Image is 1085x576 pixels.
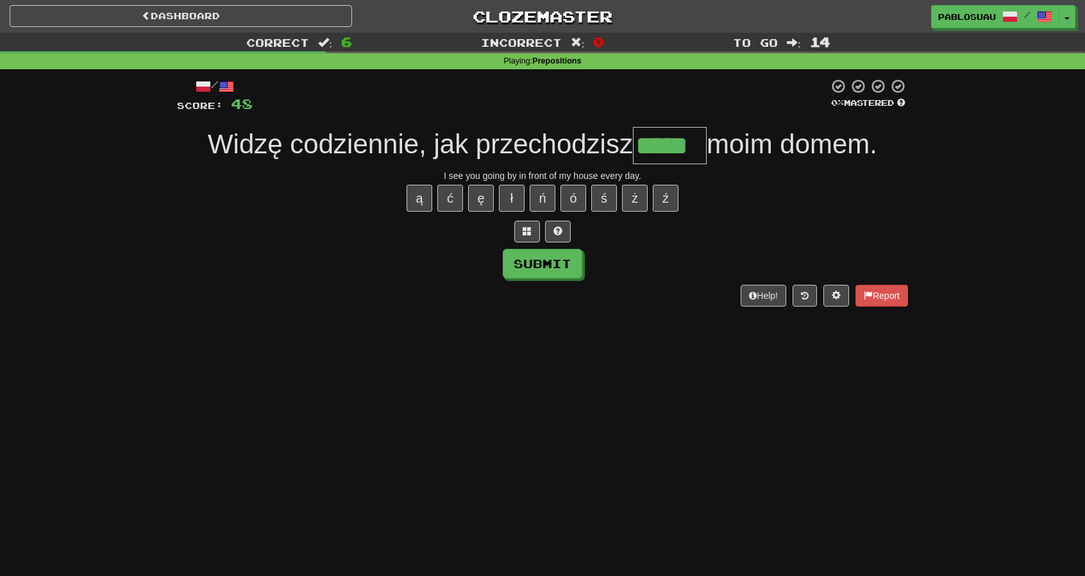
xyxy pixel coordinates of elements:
span: : [318,37,332,48]
a: Dashboard [10,5,352,27]
button: Round history (alt+y) [793,285,817,307]
span: 14 [810,34,830,49]
button: Switch sentence to multiple choice alt+p [514,221,540,242]
strong: Prepositions [532,56,581,65]
button: Help! [741,285,786,307]
button: Single letter hint - you only get 1 per sentence and score half the points! alt+h [545,221,571,242]
span: Score: [177,100,223,111]
button: ź [653,185,678,212]
span: / [1024,10,1030,19]
span: 0 % [831,97,844,108]
a: pablosuau / [931,5,1059,28]
button: ż [622,185,648,212]
span: Correct [246,36,309,49]
span: Incorrect [481,36,562,49]
button: ł [499,185,525,212]
span: To go [733,36,778,49]
button: ń [530,185,555,212]
span: pablosuau [938,11,996,22]
span: moim domem. [707,129,877,159]
button: ó [560,185,586,212]
span: 6 [341,34,352,49]
div: I see you going by in front of my house every day. [177,169,908,182]
span: Widzę codziennie, jak przechodzisz [208,129,633,159]
button: ć [437,185,463,212]
span: 0 [593,34,604,49]
button: ą [407,185,432,212]
button: Submit [503,249,582,278]
a: Clozemaster [371,5,714,28]
span: 48 [231,96,253,112]
button: ę [468,185,494,212]
span: : [571,37,585,48]
div: Mastered [828,97,908,109]
button: ś [591,185,617,212]
button: Report [855,285,908,307]
div: / [177,78,253,94]
span: : [787,37,801,48]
